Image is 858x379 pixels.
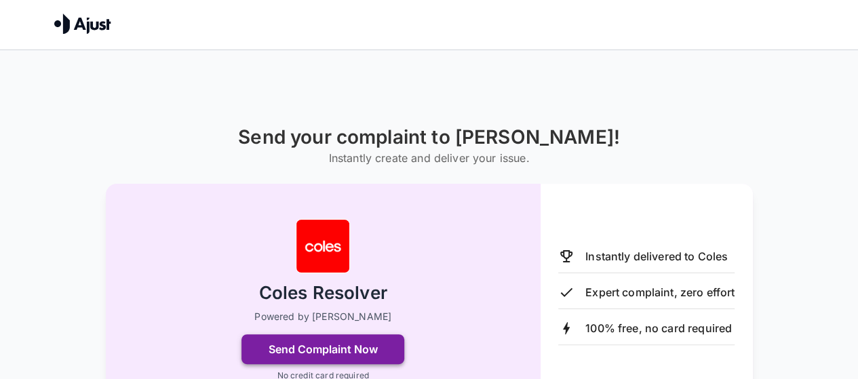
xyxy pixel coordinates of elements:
p: 100% free, no card required [585,320,732,336]
p: Powered by [PERSON_NAME] [254,310,391,323]
p: Expert complaint, zero effort [585,284,735,300]
p: Instantly delivered to Coles [585,248,728,264]
button: Send Complaint Now [241,334,404,364]
h2: Coles Resolver [259,281,387,305]
img: Ajust [54,14,111,34]
h6: Instantly create and deliver your issue. [238,148,620,167]
h1: Send your complaint to [PERSON_NAME]! [238,126,620,148]
img: Coles [296,219,350,273]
